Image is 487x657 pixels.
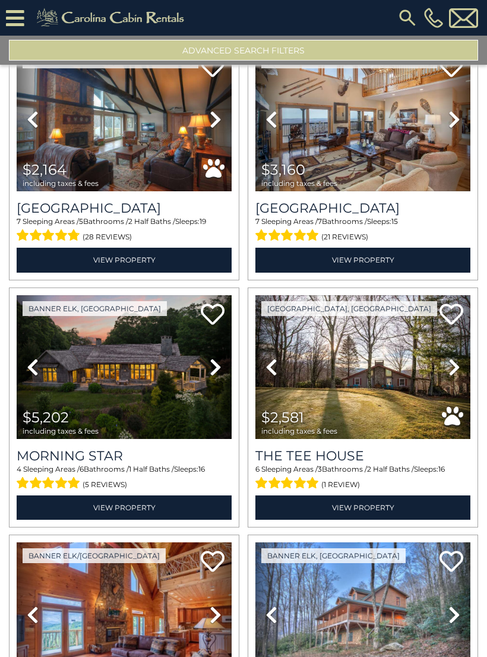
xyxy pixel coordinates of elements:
a: View Property [255,495,470,520]
span: 6 [80,465,84,473]
h3: Southern Star Lodge [255,200,470,216]
span: $2,164 [23,161,67,178]
span: $2,581 [261,409,304,426]
button: Advanced Search Filters [9,40,478,61]
a: [GEOGRAPHIC_DATA] [255,200,470,216]
img: search-regular.svg [397,7,418,29]
a: Add to favorites [439,302,463,328]
a: Add to favorites [201,55,224,80]
span: including taxes & fees [23,427,99,435]
a: Add to favorites [439,549,463,575]
div: Sleeping Areas / Bathrooms / Sleeps: [255,464,470,492]
div: Sleeping Areas / Bathrooms / Sleeps: [255,216,470,245]
span: 2 Half Baths / [367,465,414,473]
div: Sleeping Areas / Bathrooms / Sleeps: [17,216,232,245]
span: 19 [200,217,206,226]
span: (28 reviews) [83,229,132,245]
span: $3,160 [261,161,305,178]
div: Sleeping Areas / Bathrooms / Sleeps: [17,464,232,492]
img: thumbnail_163276265.jpeg [17,295,232,440]
a: View Property [255,248,470,272]
span: 4 [17,465,21,473]
img: thumbnail_167757115.jpeg [255,295,470,440]
span: including taxes & fees [261,427,337,435]
a: Add to favorites [439,55,463,80]
span: 16 [198,465,205,473]
a: Morning Star [17,448,232,464]
a: View Property [17,248,232,272]
a: Banner Elk/[GEOGRAPHIC_DATA] [23,548,166,563]
img: thumbnail_163276095.jpeg [17,48,232,192]
span: 7 [17,217,21,226]
span: (1 review) [321,477,360,492]
a: Banner Elk, [GEOGRAPHIC_DATA] [23,301,167,316]
img: Khaki-logo.png [30,6,194,30]
span: 7 [318,217,322,226]
span: (5 reviews) [83,477,127,492]
h3: Majestic Mountain Haus [17,200,232,216]
a: [PHONE_NUMBER] [421,8,446,28]
span: 1 Half Baths / [129,465,174,473]
img: thumbnail_163268257.jpeg [255,48,470,192]
span: 15 [391,217,398,226]
a: [GEOGRAPHIC_DATA], [GEOGRAPHIC_DATA] [261,301,437,316]
span: 7 [255,217,260,226]
a: Add to favorites [201,302,224,328]
span: 5 [79,217,83,226]
a: The Tee House [255,448,470,464]
span: $5,202 [23,409,69,426]
a: Banner Elk, [GEOGRAPHIC_DATA] [261,548,406,563]
span: (21 reviews) [321,229,368,245]
span: including taxes & fees [23,179,99,187]
span: 2 Half Baths / [128,217,175,226]
span: 3 [318,465,322,473]
span: including taxes & fees [261,179,337,187]
span: 6 [255,465,260,473]
span: 16 [438,465,445,473]
a: Add to favorites [201,549,224,575]
a: View Property [17,495,232,520]
a: [GEOGRAPHIC_DATA] [17,200,232,216]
